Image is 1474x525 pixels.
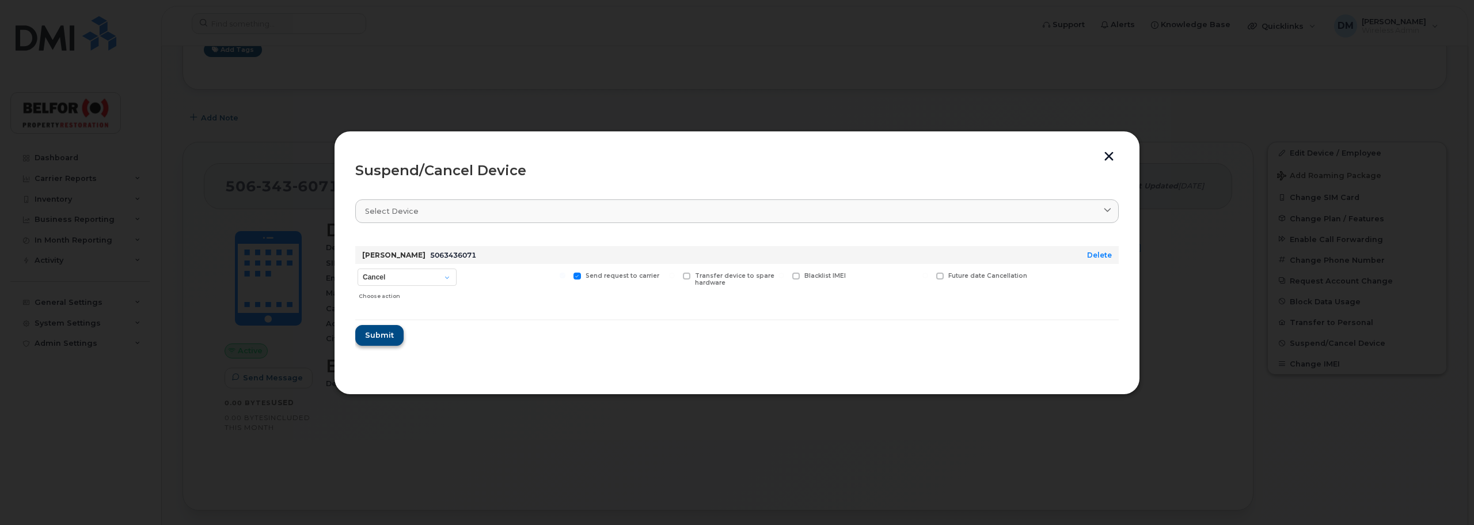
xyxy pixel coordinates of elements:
span: Transfer device to spare hardware [695,272,774,287]
div: Suspend/Cancel Device [355,164,1119,177]
input: Blacklist IMEI [778,273,784,278]
input: Send request to carrier [560,273,565,278]
span: 5063436071 [430,251,476,259]
span: Select device [365,206,419,217]
span: Future date Cancellation [948,272,1027,280]
a: Delete [1087,251,1112,259]
a: Select device [355,199,1119,223]
span: Submit [365,330,394,341]
div: Choose action [359,287,457,301]
input: Future date Cancellation [922,273,928,278]
input: Transfer device to spare hardware [669,273,675,278]
button: Submit [355,325,404,346]
strong: [PERSON_NAME] [362,251,426,259]
span: Blacklist IMEI [804,272,846,280]
span: Send request to carrier [586,272,659,280]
